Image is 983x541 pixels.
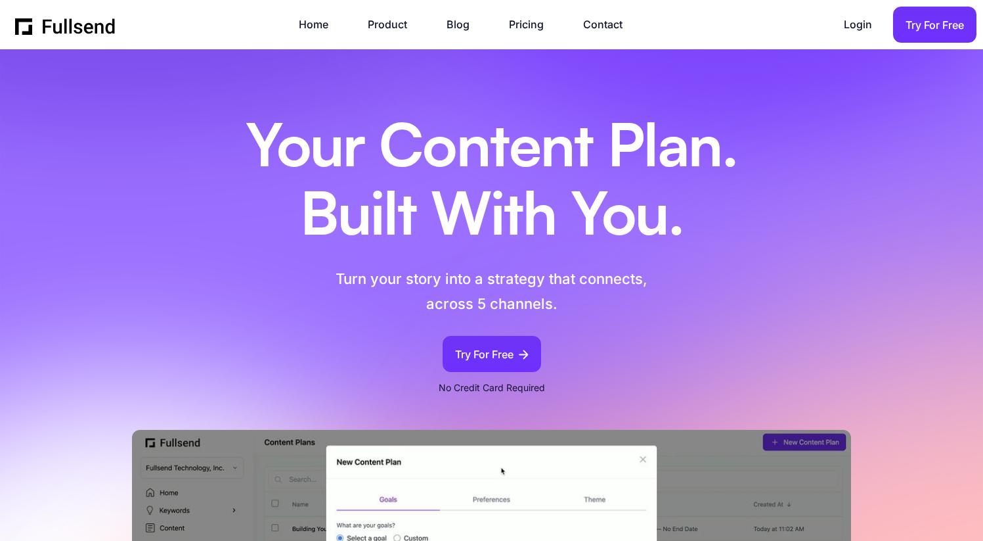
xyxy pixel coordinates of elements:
a: Try For Free [443,336,541,372]
p: No Credit Card Required [439,380,545,396]
h1: Your Content Plan. Built With You. [213,115,771,251]
a: Blog [447,16,483,34]
a: home [15,15,116,35]
div: Try For Free [455,346,513,364]
a: Try For Free [893,7,976,43]
a: Product [368,16,420,34]
div: Try For Free [906,16,964,34]
p: Turn your story into a strategy that connects, across 5 channels. [277,267,706,316]
a: Home [299,16,341,34]
a: Login [844,16,885,34]
a: Contact [583,16,636,34]
a: Pricing [509,16,557,34]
